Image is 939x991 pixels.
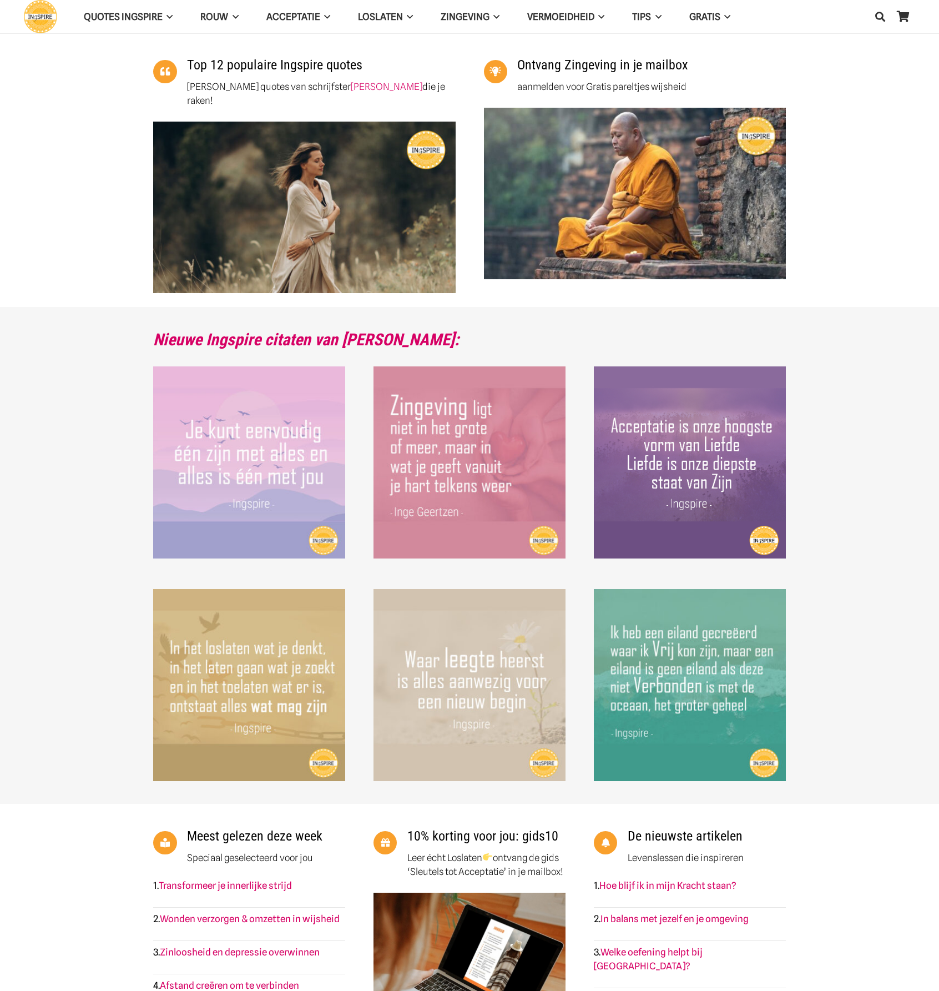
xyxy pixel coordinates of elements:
[594,366,786,559] a: Acceptatie is de hoogste vorm van liefde liefde is de diepste staat van Zijn citaat Ingspire
[266,11,320,22] span: Acceptatie
[517,57,688,73] a: Ontvang Zingeving in je mailbox
[513,3,618,31] a: VERMOEIDHEIDVERMOEIDHEID Menu
[373,366,566,559] a: Zingeving ligt niet in het grote of meer maar in wat je geeft vanuit je hart telkens weer- citaat...
[153,913,340,924] strong: 2.
[651,3,661,31] span: TIPS Menu
[407,851,566,879] p: Leer écht Loslaten ontvang de gids ‘Sleutels tot Acceptatie’ in je mailbox!
[869,3,891,31] a: Zoeken
[594,589,786,781] a: Ik heb een eiland gecreëerd waar ik vrij kon zijn maar een eiland citaat ingspire
[153,831,187,855] a: Meest gelezen deze week
[720,3,730,31] span: GRATIS Menu
[594,366,786,559] img: Acceptatie is onze hoogste vorm van Liefde en Liefde is onze diepste staat van Zijn quote van sch...
[594,947,703,972] a: Welke oefening helpt bij [GEOGRAPHIC_DATA]?
[594,913,749,924] strong: 2.
[153,589,345,781] a: In het loslaten wat je denkt
[344,3,427,31] a: LoslatenLoslaten Menu
[600,913,749,924] a: In balans met jezelf en je omgeving
[403,3,413,31] span: Loslaten Menu
[484,108,786,279] img: nieuwsbrief inschrijving ingspire
[153,366,345,559] img: Je kunt eenvoudig 1 zijn met alles en alles is 1 met jou - citaat van Inge Geertzen op het zingev...
[373,831,407,855] a: 10% korting voor jou: gids10
[594,589,786,781] img: Ik heb een eiland gecreëerd waar ik vrij kon zijn, maar een eiland is geen eiland als deze niet v...
[427,3,513,31] a: ZingevingZingeving Menu
[484,108,786,279] a: Meditatie monnik - ingspire zingeving
[618,3,675,31] a: TIPSTIPS Menu
[186,3,252,31] a: ROUWROUW Menu
[253,3,344,31] a: AcceptatieAcceptatie Menu
[84,11,163,22] span: QUOTES INGSPIRE
[153,60,187,84] a: Top 12 populaire Ingspire quotes
[594,831,628,855] a: De nieuwste artikelen
[489,3,499,31] span: Zingeving Menu
[153,366,345,559] a: Je kunt eenvoudig 1 zijn met alles en alles is 1 met jou Ingspire citaat
[159,880,292,891] a: Transformeer je innerlijke strijd
[689,11,720,22] span: GRATIS
[358,11,403,22] span: Loslaten
[153,122,456,293] img: Kracht quotes van het Zingevingsplatform Ingspire met de mooiste levenswijsheden van schrijfster ...
[200,11,228,22] span: ROUW
[599,880,736,891] a: Hoe blijf ik in mijn Kracht staan?
[160,913,340,924] a: Wonden verzorgen & omzetten in wijsheid
[628,828,743,844] a: De nieuwste artikelen
[632,11,651,22] span: TIPS
[163,3,173,31] span: QUOTES INGSPIRE Menu
[373,366,566,559] img: Ingspire Quote - Zingeving ligt niet in het grote of meer maar in wat je geeft vanuit je hart tel...
[373,589,566,781] a: Waar leegte heerst is alles aanwezig voor een nieuw begin - citaat Inge Geertzen ©Ingspire
[153,122,456,293] a: de mooiste Ingspire quotes van 2025 met citaten van schrijfster Inge Geertzen op het zingevingspl...
[153,589,345,781] img: In het loslaten wat je denkt, in het laten gaan wat je zoekt en in het toelaten wat er is, ontsta...
[153,980,299,991] strong: 4.
[351,81,422,92] a: [PERSON_NAME]
[407,828,558,844] a: 10% korting voor jou: gids10
[373,589,566,781] img: Waar leegte heerst is alles aanwezig voor een nieuw begin - citaat van schrijfster Inge Geertzen ...
[153,330,459,349] a: Nieuwe Ingspire citaten van [PERSON_NAME]:
[153,947,320,958] strong: 3.
[153,880,292,891] strong: 1.
[484,60,518,84] a: Ontvang Zingeving in je mailbox
[628,851,744,865] p: Levenslessen die inspireren
[594,880,736,891] strong: 1.
[187,57,362,73] a: Top 12 populaire Ingspire quotes
[228,3,238,31] span: ROUW Menu
[320,3,330,31] span: Acceptatie Menu
[594,947,703,972] strong: 3.
[160,980,299,991] a: Afstand creëren om te verbinden
[70,3,186,31] a: QUOTES INGSPIREQUOTES INGSPIRE Menu
[187,80,456,108] p: [PERSON_NAME] quotes van schrijfster die je raken!
[527,11,594,22] span: VERMOEIDHEID
[483,852,492,862] img: 👉
[187,851,322,865] p: Speciaal geselecteerd voor jou
[517,80,688,94] p: aanmelden voor Gratis pareltjes wijsheid
[187,828,322,844] a: Meest gelezen deze week
[160,947,320,958] a: Zinloosheid en depressie overwinnen
[594,3,604,31] span: VERMOEIDHEID Menu
[441,11,489,22] span: Zingeving
[675,3,744,31] a: GRATISGRATIS Menu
